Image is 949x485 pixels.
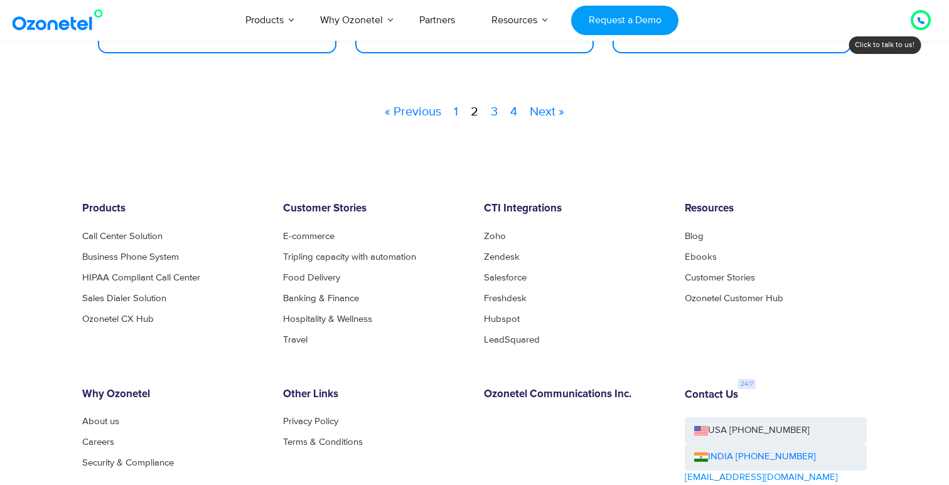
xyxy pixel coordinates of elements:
h6: CTI Integrations [484,203,666,215]
a: Sales Dialer Solution [82,294,166,303]
h6: Other Links [283,388,465,401]
h6: Resources [685,203,867,215]
a: Travel [283,335,308,344]
a: Business Phone System [82,252,179,262]
a: 4 [510,102,517,121]
a: Privacy Policy [283,417,338,426]
a: USA [PHONE_NUMBER] [685,417,867,444]
a: Zoho [484,232,506,241]
a: Ebooks [685,252,717,262]
a: Food Delivery [283,273,340,282]
img: us-flag.png [694,426,708,435]
a: Next » [530,102,564,121]
a: 1 [454,102,458,121]
a: Hospitality & Wellness [283,314,372,324]
h6: Why Ozonetel [82,388,264,401]
a: Request a Demo [571,6,678,35]
a: Careers [82,437,114,447]
img: ind-flag.png [694,452,708,462]
a: Security & Compliance [82,458,174,467]
a: Ozonetel CX Hub [82,314,154,324]
a: Salesforce [484,273,527,282]
a: 3 [491,102,498,121]
a: Tripling capacity with automation [283,252,416,262]
a: INDIA [PHONE_NUMBER] [694,450,816,464]
a: HIPAA Compliant Call Center [82,273,200,282]
a: Blog [685,232,704,241]
a: Banking & Finance [283,294,359,303]
a: Ozonetel Customer Hub [685,294,783,303]
span: 2 [471,102,478,121]
a: LeadSquared [484,335,540,344]
h6: Contact Us [685,389,738,402]
a: « Previous [385,102,441,121]
a: About us [82,417,119,426]
a: Freshdesk [484,294,527,303]
a: Zendesk [484,252,520,262]
a: Hubspot [484,314,520,324]
a: Customer Stories [685,273,755,282]
h6: Customer Stories [283,203,465,215]
h6: Products [82,203,264,215]
a: E-commerce [283,232,335,241]
a: [EMAIL_ADDRESS][DOMAIN_NAME] [685,471,838,485]
a: Terms & Conditions [283,437,363,447]
a: Call Center Solution [82,232,163,241]
h6: Ozonetel Communications Inc. [484,388,666,401]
